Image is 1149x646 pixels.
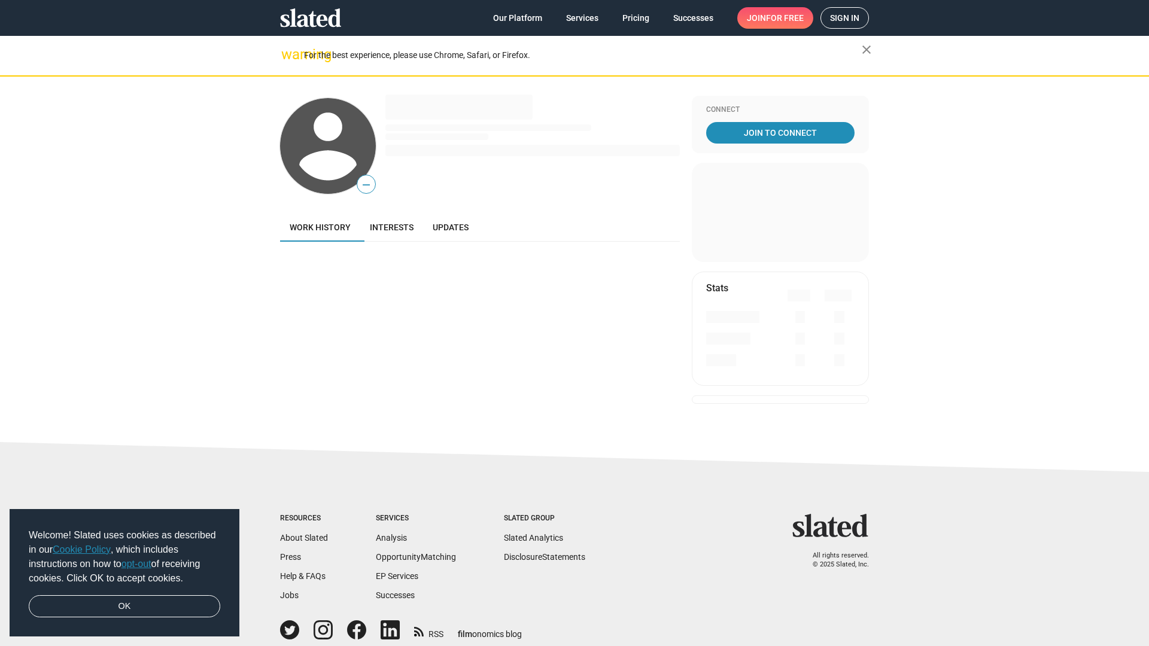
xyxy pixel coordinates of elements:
[370,223,414,232] span: Interests
[53,544,111,554] a: Cookie Policy
[29,595,220,618] a: dismiss cookie message
[706,105,855,115] div: Connect
[859,42,874,57] mat-icon: close
[121,559,151,569] a: opt-out
[376,590,415,600] a: Successes
[800,551,869,569] p: All rights reserved. © 2025 Slated, Inc.
[820,7,869,29] a: Sign in
[281,47,296,62] mat-icon: warning
[622,7,649,29] span: Pricing
[304,47,862,63] div: For the best experience, please use Chrome, Safari, or Firefox.
[557,7,608,29] a: Services
[706,282,728,294] mat-card-title: Stats
[376,514,456,523] div: Services
[29,528,220,586] span: Welcome! Slated uses cookies as described in our , which includes instructions on how to of recei...
[458,619,522,640] a: filmonomics blog
[706,122,855,144] a: Join To Connect
[747,7,804,29] span: Join
[357,177,375,193] span: —
[280,590,299,600] a: Jobs
[613,7,659,29] a: Pricing
[360,213,423,242] a: Interests
[737,7,813,29] a: Joinfor free
[423,213,478,242] a: Updates
[280,571,326,581] a: Help & FAQs
[566,7,598,29] span: Services
[414,621,443,640] a: RSS
[280,213,360,242] a: Work history
[664,7,723,29] a: Successes
[673,7,713,29] span: Successes
[504,552,585,562] a: DisclosureStatements
[376,571,418,581] a: EP Services
[280,533,328,543] a: About Slated
[493,7,542,29] span: Our Platform
[484,7,552,29] a: Our Platform
[376,533,407,543] a: Analysis
[504,514,585,523] div: Slated Group
[376,552,456,562] a: OpportunityMatching
[830,8,859,28] span: Sign in
[709,122,852,144] span: Join To Connect
[433,223,469,232] span: Updates
[280,514,328,523] div: Resources
[290,223,351,232] span: Work history
[504,533,563,543] a: Slated Analytics
[458,629,472,639] span: film
[280,552,301,562] a: Press
[766,7,804,29] span: for free
[10,509,239,637] div: cookieconsent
